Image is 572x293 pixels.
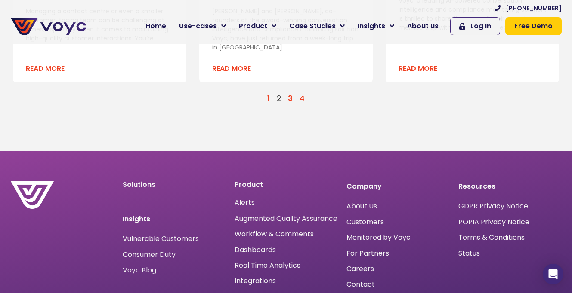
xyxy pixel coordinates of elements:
a: Read more about Call Quality Monitoring Best Practices for Contact Centre Excellence [26,64,65,74]
a: About us [401,18,445,35]
span: Home [145,21,166,31]
div: Open Intercom Messenger [543,264,563,284]
p: Insights [123,214,226,224]
span: Insights [358,21,385,31]
span: Free Demo [514,21,553,31]
span: 2 [277,93,281,104]
a: Free Demo [505,17,562,35]
nav: Pagination [13,93,559,104]
span: [PHONE_NUMBER] [506,4,562,13]
span: Log In [470,21,491,31]
p: Resources [458,181,562,192]
a: 3 [288,93,293,104]
span: Use-cases [179,21,217,31]
a: Augmented Quality Assurance [235,214,337,223]
a: Insights [351,18,401,35]
a: Consumer Duty [123,251,176,258]
a: 4 [300,93,305,104]
span: Case Studies [289,21,336,31]
p: Product [235,181,338,188]
a: Vulnerable Customers [123,235,199,242]
a: Solutions [123,180,155,189]
a: Home [139,18,173,35]
a: Use-cases [173,18,232,35]
span: About us [407,21,439,31]
a: Case Studies [283,18,351,35]
a: Product [232,18,283,35]
a: Read more about “Voyc loves America, and we think that America will love Voyc” [212,64,251,74]
p: Company [346,181,450,192]
span: Product [239,21,267,31]
a: Log In [450,17,500,35]
img: voyc-full-logo [11,18,86,35]
a: Read more about Voyc Joins the Finance and Leasing Association (FLA) [399,64,437,74]
a: [PHONE_NUMBER] [495,4,562,13]
a: 1 [267,93,270,104]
